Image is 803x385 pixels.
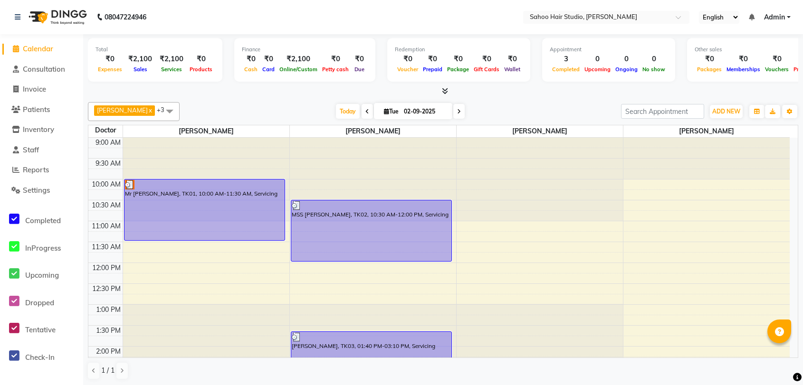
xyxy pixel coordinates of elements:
div: 11:00 AM [90,221,123,231]
span: Prepaid [421,66,445,73]
div: 11:30 AM [90,242,123,252]
span: Online/Custom [277,66,320,73]
div: ₹0 [351,54,368,65]
span: +3 [157,106,172,113]
div: ₹0 [96,54,124,65]
div: ₹0 [242,54,260,65]
div: 10:30 AM [90,200,123,210]
div: 12:00 PM [90,263,123,273]
span: [PERSON_NAME] [457,125,623,137]
span: Staff [23,145,39,154]
div: ₹2,100 [156,54,187,65]
div: 1:00 PM [94,305,123,315]
input: Search Appointment [621,104,704,119]
div: ₹0 [445,54,471,65]
span: No show [640,66,668,73]
span: InProgress [25,244,61,253]
div: Total [96,46,215,54]
div: Appointment [550,46,668,54]
a: Invoice [2,84,81,95]
div: 1:30 PM [94,326,123,336]
div: 9:00 AM [94,138,123,148]
span: Packages [695,66,724,73]
div: 9:30 AM [94,159,123,169]
div: ₹0 [502,54,523,65]
span: Dropped [25,298,54,307]
div: 0 [582,54,613,65]
iframe: chat widget [763,347,793,376]
span: Card [260,66,277,73]
div: 2:00 PM [94,347,123,357]
div: Redemption [395,46,523,54]
a: Consultation [2,64,81,75]
span: Sales [131,66,150,73]
span: Admin [764,12,785,22]
span: Upcoming [582,66,613,73]
span: Consultation [23,65,65,74]
div: ₹0 [471,54,502,65]
span: Reports [23,165,49,174]
input: 2025-09-02 [401,104,449,119]
div: ₹0 [260,54,277,65]
span: [PERSON_NAME] [97,106,148,114]
div: ₹0 [395,54,421,65]
span: Petty cash [320,66,351,73]
a: Calendar [2,44,81,55]
a: Inventory [2,124,81,135]
div: MSS [PERSON_NAME], TK02, 10:30 AM-12:00 PM, Servicing [291,200,451,261]
div: 12:30 PM [90,284,123,294]
span: Vouchers [763,66,791,73]
span: Settings [23,186,50,195]
span: ADD NEW [712,108,740,115]
div: ₹2,100 [277,54,320,65]
div: 10:00 AM [90,179,123,189]
span: Memberships [724,66,763,73]
div: ₹0 [695,54,724,65]
span: Completed [550,66,582,73]
a: Staff [2,145,81,156]
div: Mr [PERSON_NAME], TK01, 10:00 AM-11:30 AM, Servicing [124,179,285,240]
span: Tentative [25,325,56,334]
a: Settings [2,185,81,196]
img: logo [24,4,89,30]
span: [PERSON_NAME] [623,125,790,137]
span: Inventory [23,125,54,134]
span: Upcoming [25,271,59,280]
span: Tue [382,108,401,115]
span: Expenses [96,66,124,73]
a: Patients [2,104,81,115]
div: ₹0 [421,54,445,65]
a: Reports [2,165,81,176]
span: Due [352,66,367,73]
span: Package [445,66,471,73]
span: Cash [242,66,260,73]
span: Voucher [395,66,421,73]
span: Completed [25,216,61,225]
div: ₹0 [724,54,763,65]
span: Today [336,104,360,119]
span: 1 / 1 [101,366,115,376]
span: Ongoing [613,66,640,73]
div: ₹2,100 [124,54,156,65]
div: 3 [550,54,582,65]
span: Patients [23,105,50,114]
div: ₹0 [187,54,215,65]
button: ADD NEW [710,105,743,118]
span: Wallet [502,66,523,73]
b: 08047224946 [105,4,146,30]
div: 0 [613,54,640,65]
span: Invoice [23,85,46,94]
div: ₹0 [763,54,791,65]
span: Services [159,66,184,73]
div: 0 [640,54,668,65]
div: ₹0 [320,54,351,65]
span: [PERSON_NAME] [290,125,456,137]
span: Check-In [25,353,55,362]
span: Calendar [23,44,53,53]
a: x [148,106,152,114]
div: Doctor [88,125,123,135]
div: Finance [242,46,368,54]
span: [PERSON_NAME] [123,125,289,137]
span: Products [187,66,215,73]
span: Gift Cards [471,66,502,73]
